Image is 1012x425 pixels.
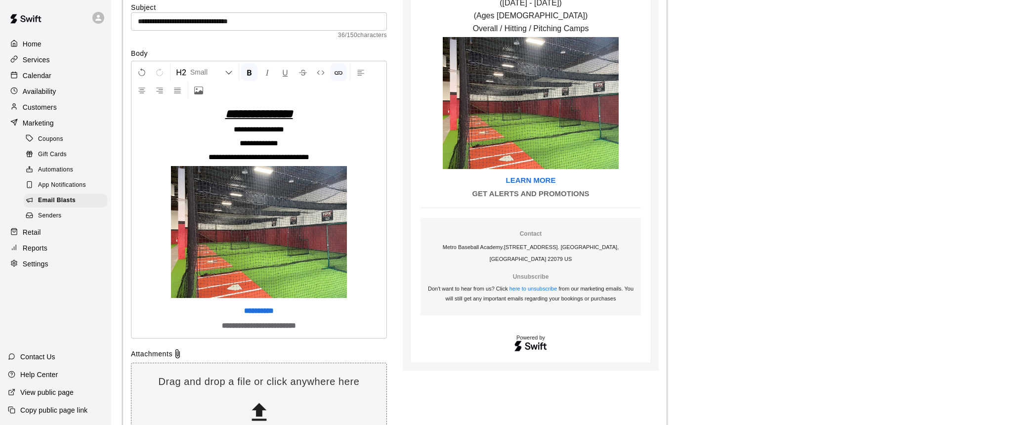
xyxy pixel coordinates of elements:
p: Don't want to hear from us? Click from our marketing emails. You will still get any important ema... [424,284,637,303]
p: Home [23,39,42,49]
span: Email Blasts [38,196,76,206]
p: Copy public page link [20,405,87,415]
button: Right Align [151,81,168,99]
a: Home [8,37,103,51]
p: View public page [20,387,74,397]
a: App Notifications [24,178,111,193]
button: Upload Image [190,81,207,99]
a: Services [8,52,103,67]
a: Availability [8,84,103,99]
p: Customers [23,102,57,112]
a: here to unsubscribe [509,286,557,292]
span: Overall / Hitting / Pitching Camps [473,24,589,33]
div: App Notifications [24,178,107,192]
div: Senders [24,209,107,223]
a: Automations [24,163,111,178]
span: Gift Cards [38,150,67,160]
p: Contact [424,230,637,238]
button: Format Underline [277,63,294,81]
a: Reports [8,241,103,255]
p: Marketing [23,118,54,128]
a: Customers [8,100,103,115]
button: Justify Align [169,81,186,99]
button: Format Strikethrough [295,63,311,81]
button: Format Bold [241,63,258,81]
button: Undo [133,63,150,81]
div: Email Blasts [24,194,107,208]
p: Unsubscribe [424,273,637,281]
button: Left Align [352,63,369,81]
label: Body [131,48,387,58]
p: Contact Us [20,352,55,362]
button: Redo [151,63,168,81]
p: Services [23,55,50,65]
a: Retail [8,225,103,240]
button: Format Italics [259,63,276,81]
label: Subject [131,2,387,12]
p: Help Center [20,370,58,380]
p: Calendar [23,71,51,81]
a: Settings [8,256,103,271]
a: Coupons [24,131,111,147]
p: Powered by [421,335,641,340]
button: Insert Link [330,63,347,81]
a: Email Blasts [24,193,111,209]
span: App Notifications [38,180,86,190]
a: Calendar [8,68,103,83]
a: LEARN MORE [506,176,556,184]
p: Reports [23,243,47,253]
p: Retail [23,227,41,237]
div: Automations [24,163,107,177]
a: Gift Cards [24,147,111,162]
button: Insert Code [312,63,329,81]
div: Attachments [131,349,387,359]
div: Gift Cards [24,148,107,162]
span: Small Heading [190,67,225,77]
p: Settings [23,259,48,269]
span: Senders [38,211,62,221]
span: Coupons [38,134,63,144]
a: Marketing [8,116,103,130]
span: (Ages [DEMOGRAPHIC_DATA]) [474,11,588,20]
span: 36 / 150 characters [131,31,387,41]
span: Automations [38,165,73,175]
strong: GET ALERTS AND PROMOTIONS [472,189,589,198]
button: Center Align [133,81,150,99]
a: Senders [24,209,111,224]
p: Availability [23,86,56,96]
div: Coupons [24,132,107,146]
p: Drag and drop a file or click anywhere here [131,375,386,388]
img: Swift logo [514,340,548,353]
button: Formatting Options [172,63,237,81]
p: Metro Baseball Academy . [STREET_ADDRESS]. [GEOGRAPHIC_DATA], [GEOGRAPHIC_DATA] 22079 US [424,241,637,265]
